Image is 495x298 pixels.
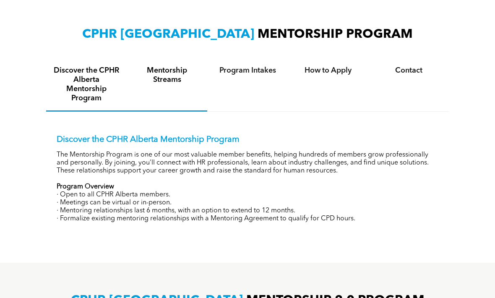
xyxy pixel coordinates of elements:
[57,215,438,223] p: · Formalize existing mentoring relationships with a Mentoring Agreement to qualify for CPD hours.
[258,28,413,41] span: MENTORSHIP PROGRAM
[57,199,438,207] p: · Meetings can be virtual or in-person.
[57,183,114,190] strong: Program Overview
[57,151,438,175] p: The Mentorship Program is one of our most valuable member benefits, helping hundreds of members g...
[134,66,200,84] h4: Mentorship Streams
[215,66,280,75] h4: Program Intakes
[57,191,438,199] p: · Open to all CPHR Alberta members.
[295,66,361,75] h4: How to Apply
[54,66,119,103] h4: Discover the CPHR Alberta Mentorship Program
[82,28,254,41] span: CPHR [GEOGRAPHIC_DATA]
[57,207,438,215] p: · Mentoring relationships last 6 months, with an option to extend to 12 months.
[376,66,441,75] h4: Contact
[57,135,438,145] p: Discover the CPHR Alberta Mentorship Program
